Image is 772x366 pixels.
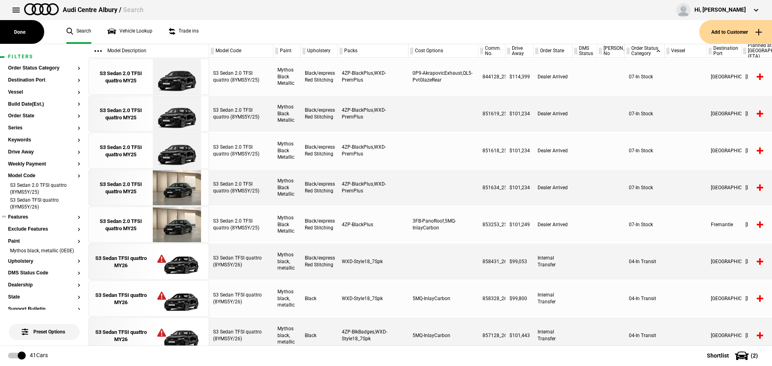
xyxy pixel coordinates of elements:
[23,319,65,335] span: Preset Options
[8,149,80,162] section: Drive Away
[273,280,301,317] div: Mythos black, metallic
[209,280,273,317] div: S3 Sedan TFSI quattro (8YMS5Y/26)
[8,137,80,143] button: Keywords
[478,280,505,317] div: 858328_26
[338,96,409,132] div: 4ZP-BlackPlus,WXD-PremPlus
[338,44,408,58] div: Packs
[8,307,80,312] button: Support Bulletin
[695,346,772,366] button: Shortlist(2)
[707,44,741,58] div: Destination Port
[707,207,741,243] div: Fremantle
[625,243,665,280] div: 04-In Transit
[478,170,505,206] div: 851634_25
[597,44,624,58] div: [PERSON_NAME] No
[505,59,534,95] div: $114,399
[338,207,409,243] div: 4ZP-BlackPlus
[409,280,478,317] div: 5MQ-InlayCarbon
[273,96,301,132] div: Mythos Black Metallic
[8,149,80,155] button: Drive Away
[8,78,80,83] button: Destination Port
[409,317,478,354] div: 5MQ-InlayCarbon
[209,243,273,280] div: S3 Sedan TFSI quattro (8YMS5Y/26)
[8,173,80,215] section: Model CodeS3 Sedan 2.0 TFSI quattro (8YMS5Y/25)S3 Sedan TFSI quattro (8YMS5Y/26)
[8,173,80,179] button: Model Code
[8,227,80,232] button: Exclude Features
[93,59,149,95] a: S3 Sedan 2.0 TFSI quattro MY25
[301,96,338,132] div: Black/express Red Stitching
[625,44,664,58] div: Order Status Category
[149,244,205,280] img: Audi_8YMS5Y_26_AR_0E0E_WXD_PYH_PWO_4GF_PG6_(Nadin:_4GF_C58_PG6_PWO_PYH_WXD)_ext.png
[625,280,665,317] div: 04-In Transit
[301,207,338,243] div: Black/express Red Stitching
[625,170,665,206] div: 07-In Stock
[707,133,741,169] div: [GEOGRAPHIC_DATA]
[707,280,741,317] div: [GEOGRAPHIC_DATA]
[534,59,573,95] div: Dealer Arrived
[149,207,205,243] img: Audi_8YMS5Y_25_AR_0E0E_3FB_6FA_5MQ_0P6_4ZP_PWO_(Nadin:_0P6_3FB_4ZP_5MQ_6FA_C56_PWO_S7K)_ext.png
[505,170,534,206] div: $101,234
[625,59,665,95] div: 07-In Stock
[209,133,273,169] div: S3 Sedan 2.0 TFSI quattro (8YMS5Y/25)
[478,243,505,280] div: 858431_26
[209,96,273,132] div: S3 Sedan 2.0 TFSI quattro (8YMS5Y/25)
[93,181,149,195] div: S3 Sedan 2.0 TFSI quattro MY25
[573,44,597,58] div: DMS Status
[8,294,80,307] section: State
[409,59,478,95] div: 0P9-AkrapovicExhaust,QL5-PvtGlazeRear
[273,317,301,354] div: Mythos black, metallic
[301,243,338,280] div: Black/express Red Stitching
[505,280,534,317] div: $99,800
[93,292,149,306] div: S3 Sedan TFSI quattro MY26
[8,113,80,125] section: Order State
[8,54,80,59] h1: Filters
[149,96,205,132] img: Audi_8YMS5Y_25_AR_0E0E_6FA_0P6_4ZP_WXD_PYH_PWO_4GF_PG6_(Nadin:_0P6_4GF_4ZP_6FA_C55_PG6_PWO_PYH_S7...
[8,102,80,107] button: Build Date(Est.)
[8,239,80,244] button: Paint
[93,318,149,354] a: S3 Sedan TFSI quattro MY26
[273,133,301,169] div: Mythos Black Metallic
[8,162,80,167] button: Weekly Payment
[66,20,91,44] a: Search
[149,281,205,317] img: Audi_8YMS5Y_26_EI_0E0E_5MQ_WXD_PYH_4GF_PG6_(Nadin:_4GF_5MQ_C58_PG6_PYH_WXD)_ext.png
[301,317,338,354] div: Black
[625,207,665,243] div: 07-In Stock
[409,44,478,58] div: Cost Options
[409,207,478,243] div: 3FB-PanoRoof,5MQ-InlayCarbon
[24,3,59,15] img: audi.png
[149,59,205,95] img: Audi_8YMS5Y_25_AR_0E0E_4ZP_6FA_QL5_WXD_PYH_PWO_0P9_PG6_4GF_(Nadin:_0P9_4GF_4ZP_6FA_C55_PG6_PWO_PY...
[478,96,505,132] div: 851619_25
[8,182,80,197] li: S3 Sedan 2.0 TFSI quattro (8YMS5Y/25)
[8,282,80,288] button: Dealership
[8,125,80,137] section: Series
[8,215,80,227] section: Features
[625,133,665,169] div: 07-In Stock
[8,307,80,319] section: Support Bulletin
[209,59,273,95] div: S3 Sedan 2.0 TFSI quattro (8YMS5Y/25)
[149,318,205,354] img: Audi_8YMS5Y_26_EI_0E0E_6FA_5MQ_0P6_4ZP_WXD_PYH_4GF_PG6_(Nadin:_0P6_4GF_4ZP_5MQ_6FA_C58_PG6_PYH_S7...
[338,170,409,206] div: 4ZP-BlackPlus,WXD-PremPlus
[505,207,534,243] div: $101,249
[273,59,301,95] div: Mythos Black Metallic
[534,44,572,58] div: Order State
[751,353,758,358] span: ( 2 )
[338,317,409,354] div: 4ZP-BlkBadges,WXD-Style18_7Spk
[209,207,273,243] div: S3 Sedan 2.0 TFSI quattro (8YMS5Y/25)
[301,280,338,317] div: Black
[338,280,409,317] div: WXD-Style18_7Spk
[8,247,80,256] li: Mythos black, metallic (0E0E)
[273,44,300,58] div: Paint
[478,59,505,95] div: 844128_25
[63,6,144,14] div: Audi Centre Albury /
[273,170,301,206] div: Mythos Black Metallic
[478,317,505,354] div: 857128_26
[8,282,80,294] section: Dealership
[209,317,273,354] div: S3 Sedan TFSI quattro (8YMS5Y/26)
[301,44,337,58] div: Upholstery
[8,270,80,276] button: DMS Status Code
[338,243,409,280] div: WXD-Style18_7Spk
[8,197,80,212] li: S3 Sedan TFSI quattro (8YMS5Y/26)
[8,65,80,78] section: Order Status Category
[534,133,573,169] div: Dealer Arrived
[338,133,409,169] div: 4ZP-BlackPlus,WXD-PremPlus
[534,170,573,206] div: Dealer Arrived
